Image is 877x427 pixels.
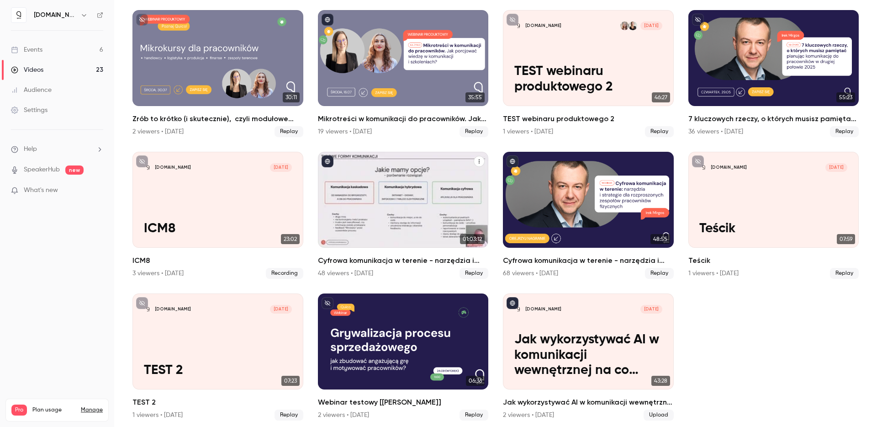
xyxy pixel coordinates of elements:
a: 06:36Webinar testowy [[PERSON_NAME]]2 viewers • [DATE]Replay [318,294,489,421]
a: SpeakerHub [24,165,60,175]
span: 43:28 [651,376,670,386]
h2: TEST webinaru produktowego 2 [503,113,674,124]
button: unpublished [507,14,518,26]
a: 55:237 kluczowych rzeczy, o których musisz pamiętać planując komunikację do pracowników w drugiej... [688,10,859,137]
span: Replay [460,126,488,137]
a: Teścik [DOMAIN_NAME][DATE]Teścik07:59Teścik1 viewers • [DATE]Replay [688,152,859,279]
p: TEST webinaru produktowego 2 [514,64,662,95]
a: TEST 2[DOMAIN_NAME][DATE]TEST 207:23TEST 21 viewers • [DATE]Replay [132,294,303,421]
button: unpublished [322,297,333,309]
img: Monika Duda [629,21,637,30]
span: Plan usage [32,406,75,414]
span: 55:23 [836,92,855,102]
h2: Jak wykorzystywać AI w komunikacji wewnętrznej na co dzień? [503,397,674,408]
a: Manage [81,406,103,414]
h2: ICM8 [132,255,303,266]
span: Replay [275,410,303,421]
a: ICM8[DOMAIN_NAME][DATE]ICM823:02ICM83 viewers • [DATE]Recording [132,152,303,279]
span: [DATE] [270,163,292,171]
span: Replay [830,126,859,137]
p: [DOMAIN_NAME] [525,306,561,312]
li: Mikrotreści w komunikacji do pracowników. Jak porcjować wiedzę w komunikacji i szkoleniach? [318,10,489,137]
p: TEST 2 [144,363,292,379]
div: Audience [11,85,52,95]
img: TEST 2 [144,305,152,313]
span: new [65,165,84,175]
button: published [322,14,333,26]
iframe: Noticeable Trigger [92,187,103,195]
img: quico.io [11,8,26,22]
button: unpublished [136,155,148,167]
li: ICM8 [132,152,303,279]
h2: Cyfrowa komunikacja w terenie - narzędzia i strategie dla rozproszonych zespołów pracowników fizy... [318,255,489,266]
button: published [507,297,518,309]
div: 1 viewers • [DATE] [132,411,183,420]
li: TEST 2 [132,294,303,421]
h2: Teścik [688,255,859,266]
p: [DOMAIN_NAME] [711,165,747,171]
li: Webinar testowy [Ola] [318,294,489,421]
span: Replay [275,126,303,137]
img: ICM8 [144,163,152,171]
span: Replay [645,268,674,279]
span: Recording [266,268,303,279]
h2: Zrób to krótko (i skutecznie), czyli modułowe kursy w [GEOGRAPHIC_DATA] – o mikrotreściach w szko... [132,113,303,124]
span: What's new [24,186,58,195]
button: published [507,155,518,167]
div: 2 viewers • [DATE] [132,127,184,136]
h2: TEST 2 [132,397,303,408]
span: Pro [11,405,27,416]
span: 07:23 [281,376,300,386]
p: Jak wykorzystywać AI w komunikacji wewnętrznej na co dzień? [514,332,662,379]
li: Cyfrowa komunikacja w terenie - narzędzia i strategie dla rozproszonych zespołów pracowników fizy... [318,152,489,279]
span: Replay [830,268,859,279]
a: Jak wykorzystywać AI w komunikacji wewnętrznej na co dzień?[DOMAIN_NAME][DATE]Jak wykorzystywa... [503,294,674,421]
p: ICM8 [144,221,292,237]
span: Replay [460,268,488,279]
div: 2 viewers • [DATE] [503,411,554,420]
div: 3 viewers • [DATE] [132,269,184,278]
span: 23:02 [281,234,300,244]
p: [DOMAIN_NAME] [525,23,561,29]
h2: Cyfrowa komunikacja w terenie - narzędzia i strategie dla rozproszonych zespołów pracowników fizy... [503,255,674,266]
p: Teścik [699,221,847,237]
img: Jak wykorzystywać AI w komunikacji wewnętrznej na co dzień? [514,305,523,313]
div: 68 viewers • [DATE] [503,269,558,278]
span: 46:27 [652,92,670,102]
p: [DOMAIN_NAME] [155,306,191,312]
a: 01:03:12Cyfrowa komunikacja w terenie - narzędzia i strategie dla rozproszonych zespołów pracowni... [318,152,489,279]
li: Zrób to krótko (i skutecznie), czyli modułowe kursy w Quico – o mikrotreściach w szkoleniach i ku... [132,10,303,137]
span: Replay [645,126,674,137]
span: 30:11 [283,92,300,102]
button: unpublished [136,14,148,26]
span: 01:03:12 [460,234,485,244]
a: 35:55Mikrotreści w komunikacji do pracowników. Jak porcjować wiedzę w komunikacji i szkoleniach?1... [318,10,489,137]
a: 48:55Cyfrowa komunikacja w terenie - narzędzia i strategie dla rozproszonych zespołów pracowników... [503,152,674,279]
div: 48 viewers • [DATE] [318,269,373,278]
h2: Mikrotreści w komunikacji do pracowników. Jak porcjować wiedzę w komunikacji i szkoleniach? [318,113,489,124]
span: Replay [460,410,488,421]
h2: 7 kluczowych rzeczy, o których musisz pamiętać planując komunikację do pracowników w drugiej poło... [688,113,859,124]
span: [DATE] [640,305,662,313]
button: unpublished [136,297,148,309]
li: TEST webinaru produktowego 2 [503,10,674,137]
h2: Webinar testowy [[PERSON_NAME]] [318,397,489,408]
span: 07:59 [837,234,855,244]
span: 06:36 [466,376,485,386]
span: Help [24,144,37,154]
button: unpublished [692,155,704,167]
span: [DATE] [825,163,847,171]
div: Events [11,45,42,54]
a: 30:11Zrób to krótko (i skutecznie), czyli modułowe kursy w [GEOGRAPHIC_DATA] – o mikrotreściach w... [132,10,303,137]
li: help-dropdown-opener [11,144,103,154]
button: unpublished [692,14,704,26]
img: Aleksandra Grabarska-Furtak [620,21,629,30]
li: 7 kluczowych rzeczy, o których musisz pamiętać planując komunikację do pracowników w drugiej poło... [688,10,859,137]
div: 2 viewers • [DATE] [318,411,369,420]
div: Settings [11,106,48,115]
li: Teścik [688,152,859,279]
a: TEST webinaru produktowego 2[DOMAIN_NAME]Monika DudaAleksandra Grabarska-Furtak[DATE]TEST webinar... [503,10,674,137]
div: 1 viewers • [DATE] [688,269,739,278]
div: 36 viewers • [DATE] [688,127,743,136]
span: [DATE] [270,305,292,313]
